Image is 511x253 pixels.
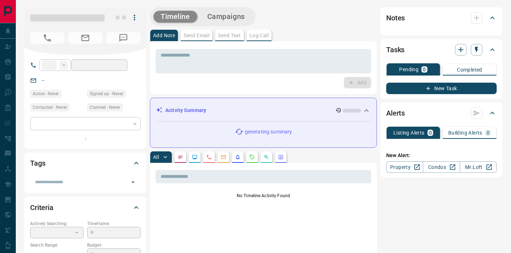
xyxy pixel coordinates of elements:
div: Tasks [386,41,497,58]
a: -- [42,77,44,83]
div: Alerts [386,104,497,122]
h2: Alerts [386,107,405,119]
p: Building Alerts [448,130,482,135]
p: Timeframe: [87,220,141,227]
p: 0 [429,130,432,135]
svg: Listing Alerts [235,154,241,160]
p: Search Range: [30,242,84,248]
span: Contacted - Never [33,104,67,111]
svg: Emails [221,154,226,160]
div: Tags [30,155,141,172]
span: No Email [68,32,103,44]
p: No Timeline Activity Found [156,193,371,199]
svg: Calls [206,154,212,160]
button: Open [128,177,138,187]
svg: Requests [249,154,255,160]
span: Active - Never [33,90,59,97]
p: Budget: [87,242,141,248]
p: Activity Summary [165,107,206,114]
div: Notes [386,9,497,26]
button: New Task [386,83,497,94]
p: generating summary [245,128,292,136]
p: Listing Alerts [393,130,425,135]
p: Actively Searching: [30,220,84,227]
svg: Opportunities [264,154,269,160]
p: New Alert: [386,152,497,159]
a: Condos [423,161,460,173]
p: 0 [423,67,426,72]
span: No Number [106,32,141,44]
span: No Number [30,32,65,44]
svg: Agent Actions [278,154,284,160]
div: Activity Summary [156,104,371,117]
span: Claimed - Never [90,104,120,111]
span: Signed up - Never [90,90,123,97]
a: Property [386,161,423,173]
p: All [153,155,159,160]
h2: Notes [386,12,405,24]
svg: Notes [178,154,183,160]
h2: Tags [30,157,45,169]
h2: Criteria [30,202,53,213]
p: Add Note [153,33,175,38]
p: Completed [457,67,482,72]
p: 0 [487,130,489,135]
div: Criteria [30,199,141,216]
button: Timeline [153,11,197,23]
a: Mr.Loft [460,161,497,173]
h2: Tasks [386,44,404,55]
svg: Lead Browsing Activity [192,154,198,160]
p: Pending [399,67,418,72]
button: Campaigns [200,11,252,23]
